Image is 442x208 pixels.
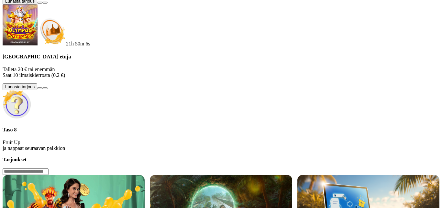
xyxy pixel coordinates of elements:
[3,156,439,163] h3: Tarjoukset
[3,67,439,78] p: Talleta 20 € tai enemmän Saat 10 ilmaiskierrosta (0.2 €)
[66,41,90,46] span: countdown
[5,84,35,89] span: Lunasta tarjous
[42,2,48,4] button: info
[3,54,439,60] h4: [GEOGRAPHIC_DATA] etuja
[3,168,49,175] input: Search
[3,140,439,151] p: Fruit Up ja nappaat seuraavan palkkion
[3,90,31,119] img: Unlock reward icon
[3,127,439,133] h4: Taso 8
[42,87,48,89] button: info
[3,83,37,90] button: Lunasta tarjous
[3,5,38,45] img: Gates of Olympus Super Scatter
[38,17,66,45] img: Deposit bonus icon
